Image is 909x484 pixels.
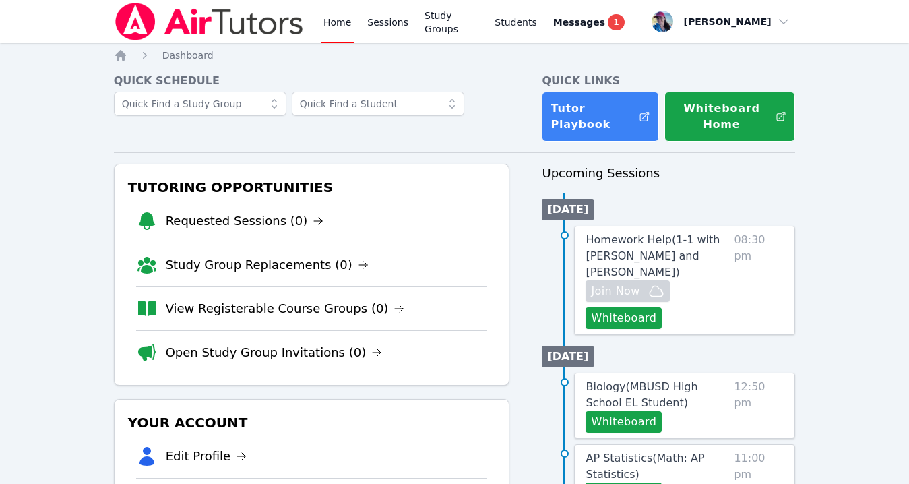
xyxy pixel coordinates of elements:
input: Quick Find a Student [292,92,464,116]
span: Messages [553,16,605,29]
a: Edit Profile [166,447,247,466]
span: Homework Help ( 1-1 with [PERSON_NAME] and [PERSON_NAME] ) [586,233,720,278]
li: [DATE] [542,199,594,220]
span: 1 [608,14,624,30]
span: AP Statistics ( Math: AP Statistics ) [586,452,704,481]
h4: Quick Schedule [114,73,510,89]
a: Homework Help(1-1 with [PERSON_NAME] and [PERSON_NAME]) [586,232,728,280]
h4: Quick Links [542,73,795,89]
a: Open Study Group Invitations (0) [166,343,383,362]
h3: Your Account [125,411,499,435]
h3: Tutoring Opportunities [125,175,499,200]
a: View Registerable Course Groups (0) [166,299,405,318]
a: Tutor Playbook [542,92,659,142]
button: Join Now [586,280,669,302]
input: Quick Find a Study Group [114,92,286,116]
img: Air Tutors [114,3,305,40]
span: Dashboard [162,50,214,61]
a: Study Group Replacements (0) [166,255,369,274]
span: Join Now [591,283,639,299]
a: Biology(MBUSD High School EL Student) [586,379,728,411]
nav: Breadcrumb [114,49,796,62]
span: 08:30 pm [734,232,784,329]
span: Biology ( MBUSD High School EL Student ) [586,380,697,409]
span: 12:50 pm [734,379,784,433]
h3: Upcoming Sessions [542,164,795,183]
button: Whiteboard [586,411,662,433]
li: [DATE] [542,346,594,367]
a: AP Statistics(Math: AP Statistics) [586,450,728,483]
a: Dashboard [162,49,214,62]
button: Whiteboard Home [664,92,795,142]
a: Requested Sessions (0) [166,212,324,231]
button: Whiteboard [586,307,662,329]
